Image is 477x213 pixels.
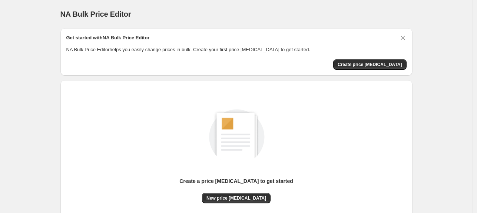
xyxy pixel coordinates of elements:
span: New price [MEDICAL_DATA] [206,195,266,201]
p: NA Bulk Price Editor helps you easily change prices in bulk. Create your first price [MEDICAL_DAT... [66,46,407,53]
button: Dismiss card [399,34,407,42]
button: New price [MEDICAL_DATA] [202,193,271,203]
span: NA Bulk Price Editor [60,10,131,18]
h2: Get started with NA Bulk Price Editor [66,34,150,42]
button: Create price change job [333,59,407,70]
p: Create a price [MEDICAL_DATA] to get started [179,177,293,185]
span: Create price [MEDICAL_DATA] [338,62,402,68]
